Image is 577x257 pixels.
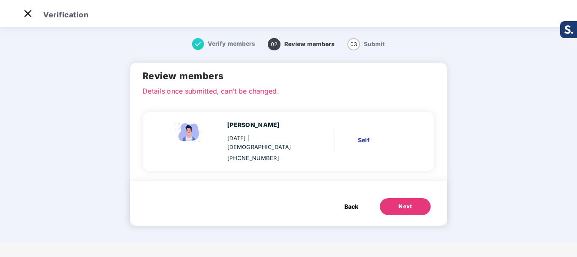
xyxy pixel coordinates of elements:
div: [DATE] [227,134,305,151]
img: svg+xml;base64,PHN2ZyB4bWxucz0iaHR0cDovL3d3dy53My5vcmcvMjAwMC9zdmciIHdpZHRoPSIxNiIgaGVpZ2h0PSIxNi... [192,38,204,50]
div: [PERSON_NAME] [227,120,305,130]
span: 02 [268,38,280,50]
button: Next [380,198,431,215]
div: Next [398,202,412,211]
div: [PHONE_NUMBER] [227,154,305,163]
span: 03 [347,38,360,50]
h2: Review members [143,69,434,83]
button: Back [336,198,367,215]
span: Submit [364,41,385,47]
span: Back [344,202,358,211]
span: Verify members [208,40,255,47]
span: | [DEMOGRAPHIC_DATA] [227,135,291,150]
img: svg+xml;base64,PHN2ZyBpZD0iRW1wbG95ZWVfbWFsZSIgeG1sbnM9Imh0dHA6Ly93d3cudzMub3JnLzIwMDAvc3ZnIiB3aW... [172,120,206,144]
span: Review members [284,41,335,47]
p: Details once submitted, can’t be changed. [143,86,434,94]
div: Self [358,135,409,145]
